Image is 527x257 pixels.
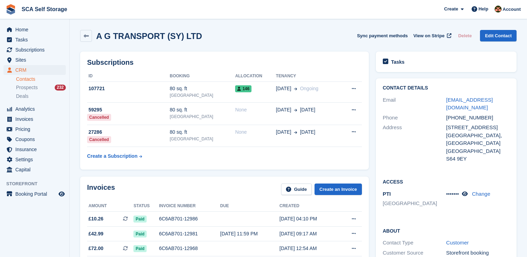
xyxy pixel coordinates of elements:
span: PTI [383,191,391,197]
span: Account [503,6,521,13]
span: Paid [133,231,146,237]
div: Create a Subscription [87,153,138,160]
th: Created [279,201,339,212]
span: Coupons [15,134,57,144]
div: [DATE] 09:17 AM [279,230,339,237]
div: [GEOGRAPHIC_DATA], [GEOGRAPHIC_DATA] [446,132,510,147]
span: Settings [15,155,57,164]
a: View on Stripe [411,30,453,41]
a: Guide [281,184,312,195]
span: Subscriptions [15,45,57,55]
a: menu [3,45,66,55]
div: 107721 [87,85,170,92]
span: £72.00 [88,245,103,252]
div: Storefront booking [446,249,510,257]
span: Storefront [6,180,69,187]
div: 6C6AB701-12986 [159,215,220,223]
a: SCA Self Storage [19,3,70,15]
a: menu [3,155,66,164]
a: Preview store [57,190,66,198]
div: 27286 [87,128,170,136]
div: [GEOGRAPHIC_DATA] [170,92,235,99]
h2: About [383,227,510,234]
th: Booking [170,71,235,82]
div: Email [383,96,446,112]
span: £42.99 [88,230,103,237]
img: stora-icon-8386f47178a22dfd0bd8f6a31ec36ba5ce8667c1dd55bd0f319d3a0aa187defe.svg [6,4,16,15]
span: Capital [15,165,57,174]
span: CRM [15,65,57,75]
div: Phone [383,114,446,122]
span: Help [479,6,488,13]
span: [DATE] [276,128,291,136]
a: menu [3,134,66,144]
div: Address [383,124,446,163]
span: ••••••• [446,191,459,197]
div: Customer Source [383,249,446,257]
div: 6C6AB701-12981 [159,230,220,237]
th: Status [133,201,159,212]
div: [GEOGRAPHIC_DATA] [446,147,510,155]
th: Invoice number [159,201,220,212]
a: Create an Invoice [315,184,362,195]
h2: Invoices [87,184,115,195]
span: Tasks [15,35,57,45]
div: [GEOGRAPHIC_DATA] [170,136,235,142]
span: Analytics [15,104,57,114]
button: Sync payment methods [357,30,408,41]
a: menu [3,165,66,174]
span: Insurance [15,145,57,154]
li: [GEOGRAPHIC_DATA] [383,200,446,208]
a: menu [3,25,66,34]
a: Create a Subscription [87,150,142,163]
a: Change [472,191,490,197]
a: Deals [16,93,66,100]
span: View on Stripe [413,32,444,39]
a: menu [3,55,66,65]
span: Prospects [16,84,38,91]
span: [DATE] [276,106,291,114]
a: Customer [446,240,469,246]
th: Amount [87,201,133,212]
span: [DATE] [276,85,291,92]
h2: Contact Details [383,85,510,91]
a: Prospects 232 [16,84,66,91]
div: [PHONE_NUMBER] [446,114,510,122]
a: Edit Contact [480,30,517,41]
a: menu [3,145,66,154]
span: Paid [133,245,146,252]
div: [STREET_ADDRESS] [446,124,510,132]
a: menu [3,189,66,199]
a: menu [3,104,66,114]
th: Allocation [235,71,276,82]
h2: Tasks [391,59,405,65]
div: [DATE] 04:10 PM [279,215,339,223]
div: None [235,128,276,136]
div: Cancelled [87,114,111,121]
span: Ongoing [300,86,318,91]
div: 80 sq. ft [170,85,235,92]
div: 232 [55,85,66,91]
th: ID [87,71,170,82]
h2: Subscriptions [87,59,362,67]
span: 146 [235,85,251,92]
div: [DATE] 11:59 PM [220,230,279,237]
button: Delete [455,30,474,41]
a: menu [3,65,66,75]
h2: A G TRANSPORT (SY) LTD [96,31,202,41]
img: Sarah Race [495,6,502,13]
span: Sites [15,55,57,65]
div: S64 9EY [446,155,510,163]
div: [GEOGRAPHIC_DATA] [170,114,235,120]
a: menu [3,114,66,124]
th: Due [220,201,279,212]
div: 59295 [87,106,170,114]
h2: Access [383,178,510,185]
span: Paid [133,216,146,223]
span: [DATE] [300,128,315,136]
a: menu [3,124,66,134]
div: 80 sq. ft [170,128,235,136]
span: Pricing [15,124,57,134]
span: Booking Portal [15,189,57,199]
div: [DATE] 12:54 AM [279,245,339,252]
